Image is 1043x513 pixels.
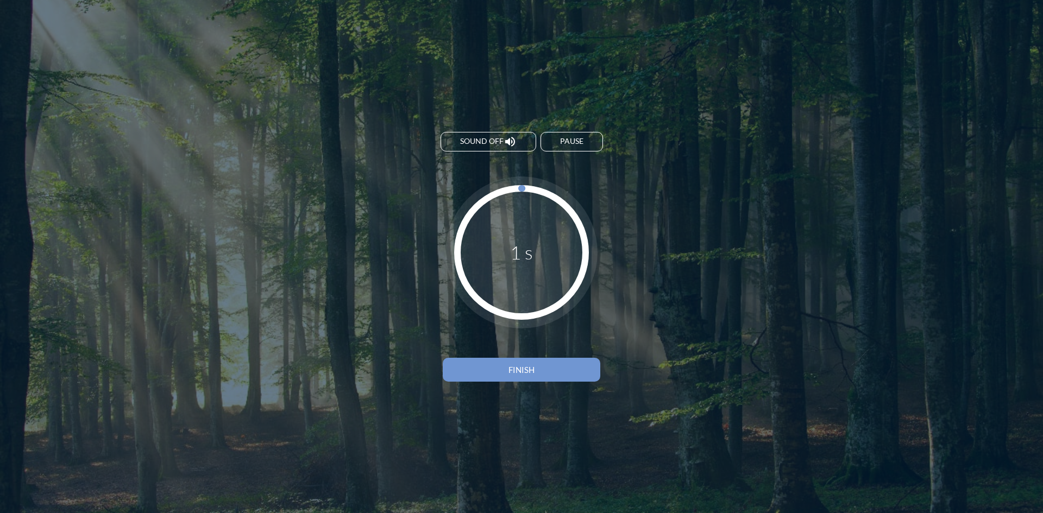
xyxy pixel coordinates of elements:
[460,137,504,146] span: Sound off
[441,132,536,151] button: Sound off
[443,358,600,382] button: Finish
[510,241,533,263] div: 1 s
[541,132,603,151] button: Pause
[504,135,517,148] i: volume_up
[560,137,583,146] div: Pause
[462,365,581,375] div: Finish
